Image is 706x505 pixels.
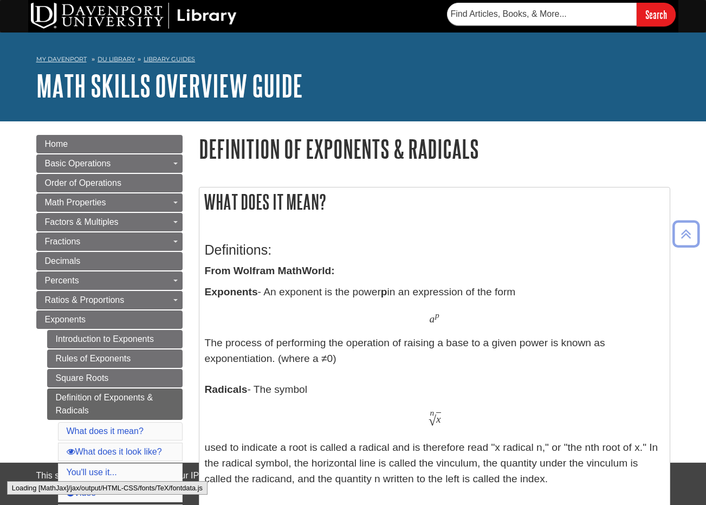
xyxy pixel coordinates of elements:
a: Order of Operations [36,174,183,192]
input: Search [637,3,676,26]
span: a [429,313,435,325]
a: Definition of Exponents & Radicals [47,389,183,420]
span: Factors & Multiples [45,217,119,226]
span: Order of Operations [45,178,121,187]
h2: What does it mean? [199,187,670,216]
h1: Definition of Exponents & Radicals [199,135,670,163]
a: Rules of Exponents [47,349,183,368]
b: Radicals [205,384,248,395]
span: Ratios & Proportions [45,295,125,305]
a: Home [36,135,183,153]
span: √ [429,413,436,430]
span: Exponents [45,315,86,324]
span: p [435,310,439,320]
a: Decimals [36,252,183,270]
a: Math Properties [36,193,183,212]
span: Fractions [45,237,81,246]
a: Exponents [36,310,183,329]
a: DU Library [98,55,135,63]
span: Math Properties [45,198,106,207]
a: Ratios & Proportions [36,291,183,309]
b: Exponents [205,286,258,297]
input: Find Articles, Books, & More... [447,3,637,25]
strong: From Wolfram MathWorld: [205,265,335,276]
img: DU Library [31,3,237,29]
div: Loading [MathJax]/jax/output/HTML-CSS/fonts/TeX/fontdata.js [7,481,208,495]
a: Back to Top [669,226,703,241]
a: What does it mean? [67,426,144,436]
a: What does it look like? [67,447,162,456]
a: Factors & Multiples [36,213,183,231]
a: Video [67,488,96,497]
a: Basic Operations [36,154,183,173]
a: Library Guides [144,55,195,63]
a: Math Skills Overview Guide [36,69,303,102]
a: My Davenport [36,55,87,64]
a: Percents [36,271,183,290]
form: Searches DU Library's articles, books, and more [447,3,676,26]
span: Home [45,139,68,148]
a: You'll use it... [67,468,117,477]
span: Decimals [45,256,81,266]
span: Percents [45,276,79,285]
a: Square Roots [47,369,183,387]
span: x [436,413,441,425]
h3: Definitions: [205,242,664,258]
span: n [430,408,435,418]
b: p [381,286,387,297]
a: Introduction to Exponents [47,330,183,348]
span: Basic Operations [45,159,111,168]
nav: breadcrumb [36,52,670,69]
a: Fractions [36,232,183,251]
